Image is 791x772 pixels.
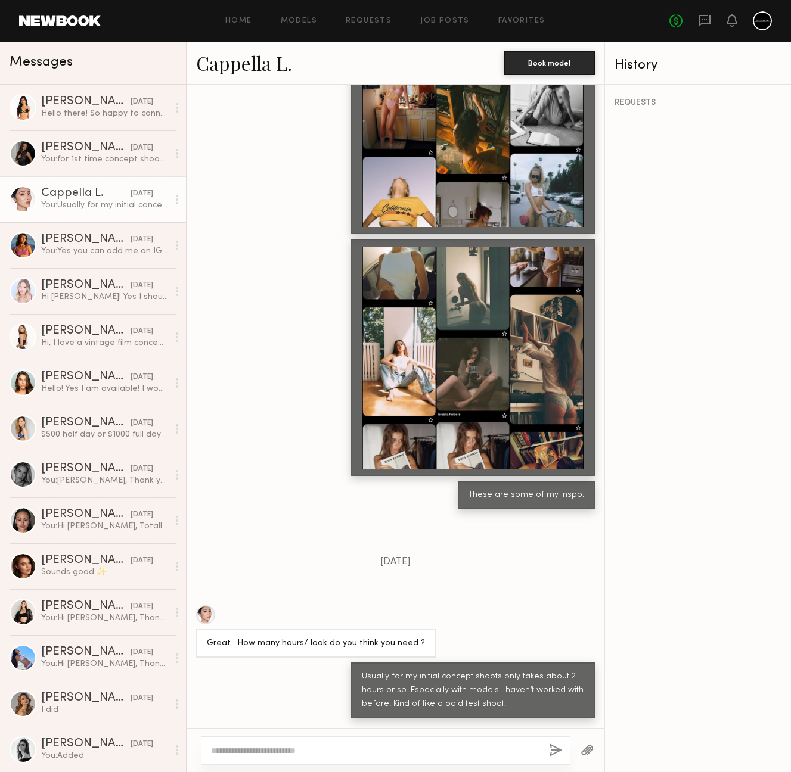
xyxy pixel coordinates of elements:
[41,566,168,578] div: Sounds good ✨
[41,750,168,761] div: You: Added
[131,463,153,475] div: [DATE]
[41,291,168,303] div: Hi [PERSON_NAME]! Yes I should be available within the next few weeks. My rate is usually around ...
[41,612,168,624] div: You: Hi [PERSON_NAME], Thank you for the reply. We actually had our shoot [DATE]. Let's keep in t...
[615,58,781,72] div: History
[196,50,292,76] a: Cappella L.
[207,637,425,650] div: Great . How many hours/ look do you think you need ?
[225,17,252,25] a: Home
[131,280,153,291] div: [DATE]
[41,429,168,440] div: $500 half day or $1000 full day
[41,234,131,245] div: [PERSON_NAME]
[498,17,545,25] a: Favorites
[131,234,153,245] div: [DATE]
[41,371,131,383] div: [PERSON_NAME]
[41,704,168,715] div: I did
[41,417,131,429] div: [PERSON_NAME]
[41,600,131,612] div: [PERSON_NAME]
[131,647,153,658] div: [DATE]
[469,488,584,502] div: These are some of my inspo.
[10,55,73,69] span: Messages
[41,96,131,108] div: [PERSON_NAME]
[131,509,153,521] div: [DATE]
[41,509,131,521] div: [PERSON_NAME]
[41,692,131,704] div: [PERSON_NAME]
[41,154,168,165] div: You: for 1st time concept shoot, I usually try keep it around 2 to 3 hours.
[504,51,595,75] button: Book model
[380,557,411,567] span: [DATE]
[41,475,168,486] div: You: [PERSON_NAME], Thank you for getting back to me, we just finished our shoot [DATE] (7/24). B...
[131,188,153,200] div: [DATE]
[41,555,131,566] div: [PERSON_NAME]
[41,325,131,337] div: [PERSON_NAME]
[131,418,153,429] div: [DATE]
[131,693,153,704] div: [DATE]
[41,188,131,200] div: Cappella L.
[41,738,131,750] div: [PERSON_NAME]
[41,463,131,475] div: [PERSON_NAME]
[41,200,168,211] div: You: Usually for my initial concept shoots only takes about 2 hours or so. Especially with models...
[131,372,153,383] div: [DATE]
[420,17,470,25] a: Job Posts
[281,17,317,25] a: Models
[504,57,595,67] a: Book model
[41,658,168,670] div: You: Hi [PERSON_NAME], Thank you for the update. Let's keep in touch for any future shoots. We ha...
[41,646,131,658] div: [PERSON_NAME]
[362,670,584,711] div: Usually for my initial concept shoots only takes about 2 hours or so. Especially with models I ha...
[131,601,153,612] div: [DATE]
[346,17,392,25] a: Requests
[41,279,131,291] div: [PERSON_NAME]
[131,96,153,108] div: [DATE]
[41,245,168,257] div: You: Yes you can add me on IG, Ki_production. I have some of my work on there, but not kept up to...
[131,326,153,337] div: [DATE]
[131,142,153,154] div: [DATE]
[615,99,781,107] div: REQUESTS
[41,337,168,348] div: Hi, I love a vintage film concept. I’m available between [DATE]-[DATE] then have availability mid...
[41,521,168,532] div: You: Hi [PERSON_NAME], Totally! Let's plan another shoot together? You can add me on IG, Ki_produ...
[41,142,131,154] div: [PERSON_NAME]
[41,108,168,119] div: Hello there! So happy to connect with you, just followed you on IG - would love to discuss your v...
[41,383,168,394] div: Hello! Yes I am available! I would love to work & love this idea! My rate is usually $75/hr. 4 hr...
[131,739,153,750] div: [DATE]
[131,555,153,566] div: [DATE]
